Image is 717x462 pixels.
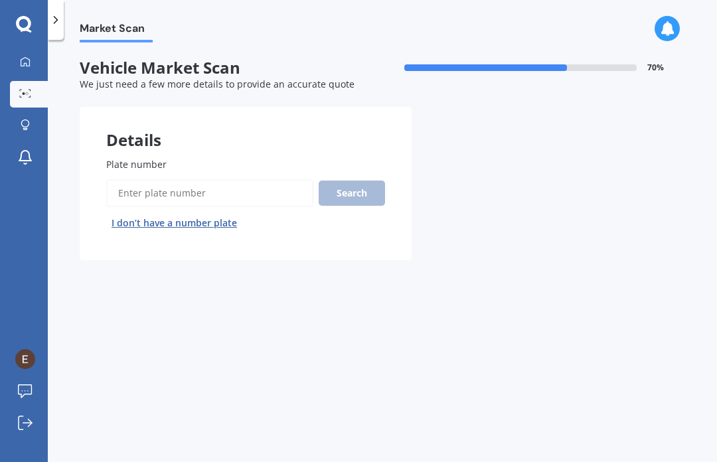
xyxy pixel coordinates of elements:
span: Vehicle Market Scan [80,58,382,78]
img: ACg8ocKGSeyAxdL4fvk4ABlKphFQQpqOUrMCpj_QMVo9qN2OyxbvqQ=s96-c [15,349,35,369]
span: Plate number [106,158,167,171]
span: We just need a few more details to provide an accurate quote [80,78,355,90]
span: 70 % [647,63,664,72]
div: Details [80,107,412,147]
button: I don’t have a number plate [106,212,242,234]
span: Market Scan [80,22,153,40]
input: Enter plate number [106,179,313,207]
